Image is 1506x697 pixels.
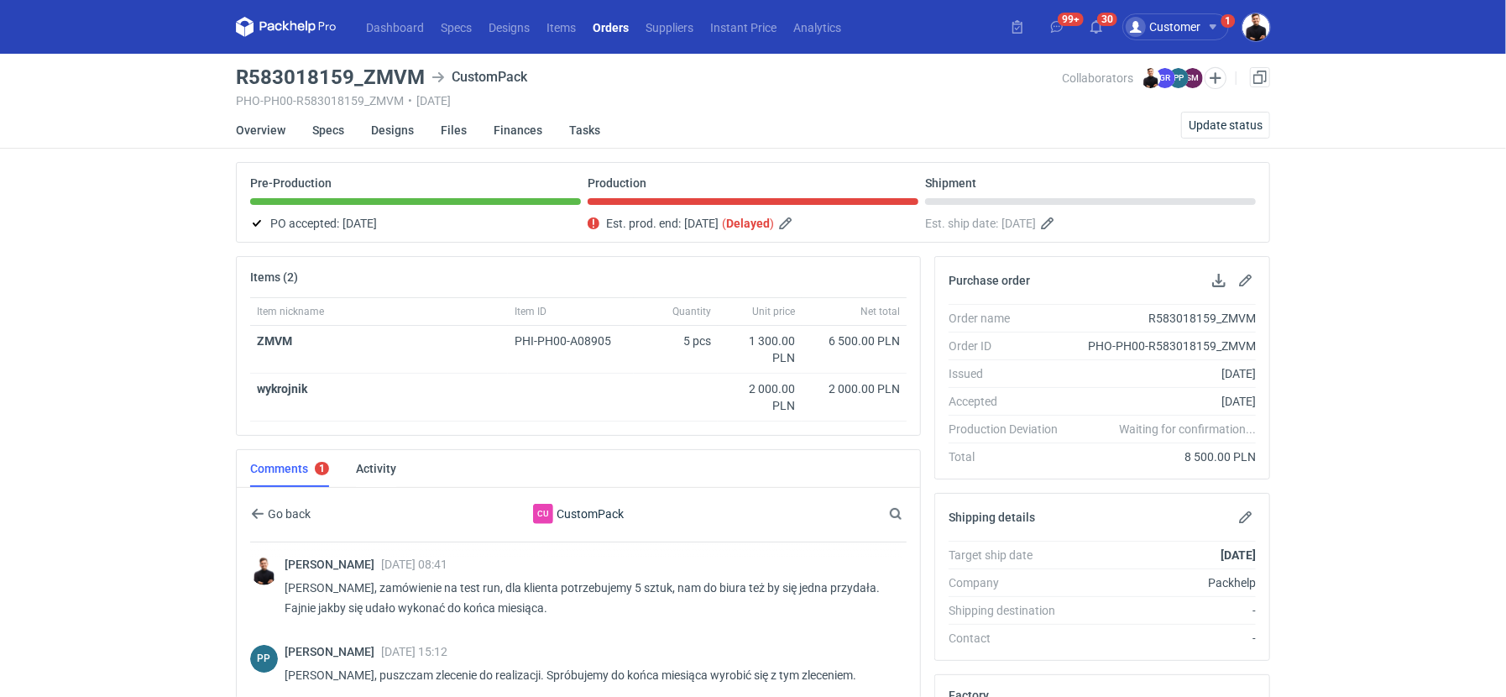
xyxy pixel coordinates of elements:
a: Finances [494,112,542,149]
a: Designs [371,112,414,149]
span: [DATE] [1001,213,1036,233]
a: ZMVM [257,334,292,348]
div: Contact [949,630,1071,647]
span: Item nickname [257,305,324,318]
span: Update status [1189,119,1263,131]
span: [DATE] [343,213,377,233]
div: 2 000.00 PLN [808,380,900,397]
span: Item ID [515,305,546,318]
div: PO accepted: [250,213,581,233]
input: Search [886,504,939,524]
div: Issued [949,365,1071,382]
div: Packhelp [1071,574,1256,591]
div: Target ship date [949,547,1071,563]
div: R583018159_ZMVM [1071,310,1256,327]
div: [DATE] [1071,393,1256,410]
a: Dashboard [358,17,432,37]
div: PHI-PH00-A08905 [515,333,627,349]
h2: Purchase order [949,274,1030,287]
a: Duplicate [1250,67,1270,87]
div: 1 300.00 PLN [724,333,795,366]
button: Download PO [1209,270,1229,291]
span: Collaborators [1063,71,1134,85]
div: 6 500.00 PLN [808,333,900,349]
a: Instant Price [702,17,785,37]
button: Update status [1181,112,1270,139]
h3: R583018159_ZMVM [236,67,425,87]
a: Suppliers [637,17,702,37]
a: Comments1 [250,450,329,487]
figcaption: Cu [533,504,553,524]
div: Paweł Puch [250,645,278,673]
div: CustomPack [533,504,553,524]
h2: Items (2) [250,270,298,284]
div: 5 pcs [634,326,718,374]
p: [PERSON_NAME], zamówienie na test run, dla klienta potrzebujemy 5 sztuk, nam do biura też by się ... [285,578,893,618]
h2: Shipping details [949,511,1035,524]
a: Analytics [785,17,850,37]
div: Shipping destination [949,602,1071,619]
a: Designs [480,17,538,37]
button: 99+ [1043,13,1070,40]
button: Edit collaborators [1205,67,1226,89]
div: - [1071,630,1256,647]
strong: [DATE] [1221,548,1256,562]
div: CustomPack [431,67,527,87]
div: Est. ship date: [925,213,1256,233]
figcaption: GR [1155,68,1175,88]
div: CustomPack [441,504,716,524]
img: Tomasz Kubiak [1242,13,1270,41]
span: [DATE] [684,213,719,233]
strong: Delayed [726,217,770,230]
a: Activity [356,450,396,487]
a: Tasks [569,112,600,149]
figcaption: PP [250,645,278,673]
button: Customer1 [1122,13,1242,40]
a: Overview [236,112,285,149]
span: [DATE] 08:41 [381,558,447,571]
div: Company [949,574,1071,591]
strong: wykrojnik [257,382,307,396]
a: Specs [432,17,480,37]
em: ( [722,217,726,230]
div: 1 [319,463,325,474]
figcaption: SM [1183,68,1203,88]
div: Accepted [949,393,1071,410]
a: Orders [584,17,637,37]
img: Tomasz Kubiak [1141,68,1161,88]
div: Est. prod. end: [588,213,918,233]
em: Waiting for confirmation... [1119,421,1256,438]
span: • [408,94,412,107]
span: Go back [264,508,311,520]
button: Go back [250,504,311,524]
p: [PERSON_NAME], puszczam zlecenie do realizacji. Spróbujemy do końca miesiąca wyrobić się z tym zl... [285,665,893,685]
div: Customer [1126,17,1200,37]
a: Specs [312,112,344,149]
a: Files [441,112,467,149]
p: Pre-Production [250,176,332,190]
div: PHO-PH00-R583018159_ZMVM [1071,338,1256,354]
span: Quantity [672,305,711,318]
span: [PERSON_NAME] [285,558,381,571]
em: ) [770,217,774,230]
div: - [1071,602,1256,619]
p: Production [588,176,646,190]
img: Tomasz Kubiak [250,558,278,585]
button: Edit estimated shipping date [1039,213,1059,233]
span: Net total [860,305,900,318]
div: [DATE] [1071,365,1256,382]
button: Edit shipping details [1236,507,1256,527]
button: Edit estimated production end date [777,213,797,233]
div: Production Deviation [949,421,1071,438]
button: 30 [1083,13,1110,40]
div: PHO-PH00-R583018159_ZMVM [DATE] [236,94,1063,107]
span: [DATE] 15:12 [381,645,447,658]
div: 2 000.00 PLN [724,380,795,414]
div: 8 500.00 PLN [1071,448,1256,465]
figcaption: PP [1169,68,1189,88]
button: Edit purchase order [1236,270,1256,291]
div: Order ID [949,338,1071,354]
